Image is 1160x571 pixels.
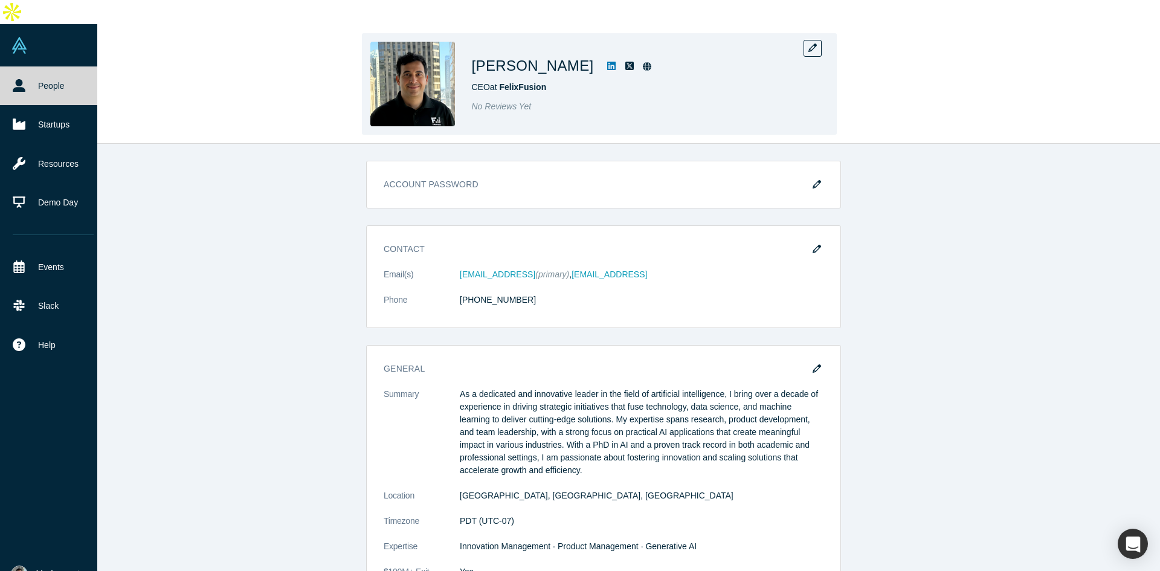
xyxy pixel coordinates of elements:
span: (primary) [535,269,569,279]
span: Help [38,339,56,352]
h3: Contact [384,243,807,256]
img: Ashkan Yousefi's Profile Image [370,42,455,126]
dd: , [460,268,823,281]
dt: Location [384,489,460,515]
dt: Summary [384,388,460,489]
a: [EMAIL_ADDRESS] [572,269,647,279]
a: [EMAIL_ADDRESS] [460,269,535,279]
span: Innovation Management · Product Management · Generative AI [460,541,697,551]
img: Alchemist Vault Logo [11,37,28,54]
dt: Expertise [384,540,460,566]
p: As a dedicated and innovative leader in the field of artificial intelligence, I bring over a deca... [460,388,823,477]
h3: Account Password [384,178,823,199]
a: [PHONE_NUMBER] [460,295,536,305]
dt: Phone [384,294,460,319]
span: CEO at [472,82,547,92]
dd: [GEOGRAPHIC_DATA], [GEOGRAPHIC_DATA], [GEOGRAPHIC_DATA] [460,489,823,502]
h3: General [384,363,807,375]
span: No Reviews Yet [472,102,532,111]
dd: PDT (UTC-07) [460,515,823,527]
dt: Email(s) [384,268,460,294]
h1: [PERSON_NAME] [472,55,594,77]
dt: Timezone [384,515,460,540]
a: FelixFusion [499,82,546,92]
